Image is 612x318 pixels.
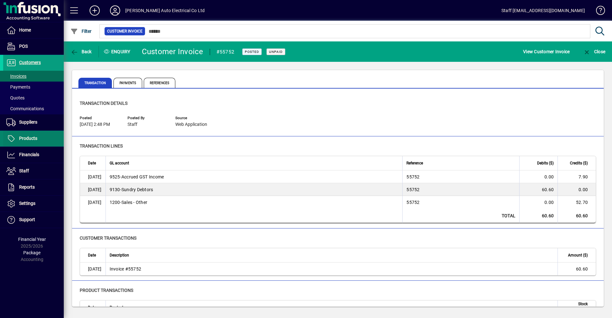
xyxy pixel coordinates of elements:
[80,101,127,106] span: Transaction details
[3,22,64,38] a: Home
[64,46,99,57] app-page-header-button: Back
[591,1,604,22] a: Knowledge Base
[19,201,35,206] span: Settings
[19,217,35,222] span: Support
[110,304,123,311] span: Product
[402,170,519,183] td: 55752
[245,50,259,54] span: Posted
[127,116,166,120] span: Posted by
[88,160,96,167] span: Date
[175,122,207,127] span: Web Application
[99,47,137,57] div: Enquiry
[110,199,148,206] span: Sales - Other
[501,5,585,16] div: Staff [EMAIL_ADDRESS][DOMAIN_NAME]
[127,122,137,127] span: Staff
[269,50,283,54] span: Unpaid
[19,136,37,141] span: Products
[88,304,96,311] span: Date
[19,44,28,49] span: POS
[216,47,235,57] div: #55752
[3,103,64,114] a: Communications
[18,237,46,242] span: Financial Year
[557,170,596,183] td: 7.90
[80,263,106,275] td: [DATE]
[3,147,64,163] a: Financials
[583,49,605,54] span: Close
[80,235,136,241] span: customer transactions
[107,28,142,34] span: Customer Invoice
[521,46,571,57] button: View Customer Invoice
[3,39,64,54] a: POS
[570,160,588,167] span: Credits ($)
[110,174,164,180] span: Accrued GST Income
[110,186,153,193] span: Sundry Debtors
[80,196,106,209] td: [DATE]
[523,47,570,57] span: View Customer Invoice
[69,25,93,37] button: Filter
[3,71,64,82] a: Invoices
[70,29,92,34] span: Filter
[80,122,110,127] span: [DATE] 2:48 PM
[19,27,31,33] span: Home
[125,5,205,16] div: [PERSON_NAME] Auto Electrical Co Ltd
[84,5,105,16] button: Add
[406,160,423,167] span: Reference
[402,183,519,196] td: 55752
[402,209,519,223] td: Total
[106,263,558,275] td: Invoice #55752
[3,163,64,179] a: Staff
[69,46,93,57] button: Back
[110,252,129,259] span: Description
[105,5,125,16] button: Profile
[3,131,64,147] a: Products
[3,82,64,92] a: Payments
[519,183,557,196] td: 60.60
[3,196,64,212] a: Settings
[519,196,557,209] td: 0.00
[6,106,44,111] span: Communications
[19,184,35,190] span: Reports
[557,209,596,223] td: 60.60
[3,114,64,130] a: Suppliers
[6,74,26,79] span: Invoices
[568,252,588,259] span: Amount ($)
[80,170,106,183] td: [DATE]
[557,183,596,196] td: 0.00
[562,300,588,314] span: Stock Movement
[80,183,106,196] td: [DATE]
[557,263,596,275] td: 60.60
[19,119,37,125] span: Suppliers
[19,168,29,173] span: Staff
[23,250,40,255] span: Package
[113,78,142,88] span: Payments
[6,95,25,100] span: Quotes
[3,212,64,228] a: Support
[3,92,64,103] a: Quotes
[537,160,554,167] span: Debits ($)
[6,84,30,90] span: Payments
[142,47,203,57] div: Customer Invoice
[19,60,41,65] span: Customers
[78,78,112,88] span: Transaction
[519,170,557,183] td: 0.00
[80,116,118,120] span: Posted
[70,49,92,54] span: Back
[519,209,557,223] td: 60.60
[110,160,129,167] span: GL account
[3,179,64,195] a: Reports
[88,252,96,259] span: Date
[19,152,39,157] span: Financials
[144,78,175,88] span: References
[80,288,133,293] span: Product transactions
[402,196,519,209] td: 55752
[557,196,596,209] td: 52.70
[581,46,607,57] button: Close
[80,143,123,148] span: Transaction lines
[175,116,214,120] span: Source
[576,46,612,57] app-page-header-button: Close enquiry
